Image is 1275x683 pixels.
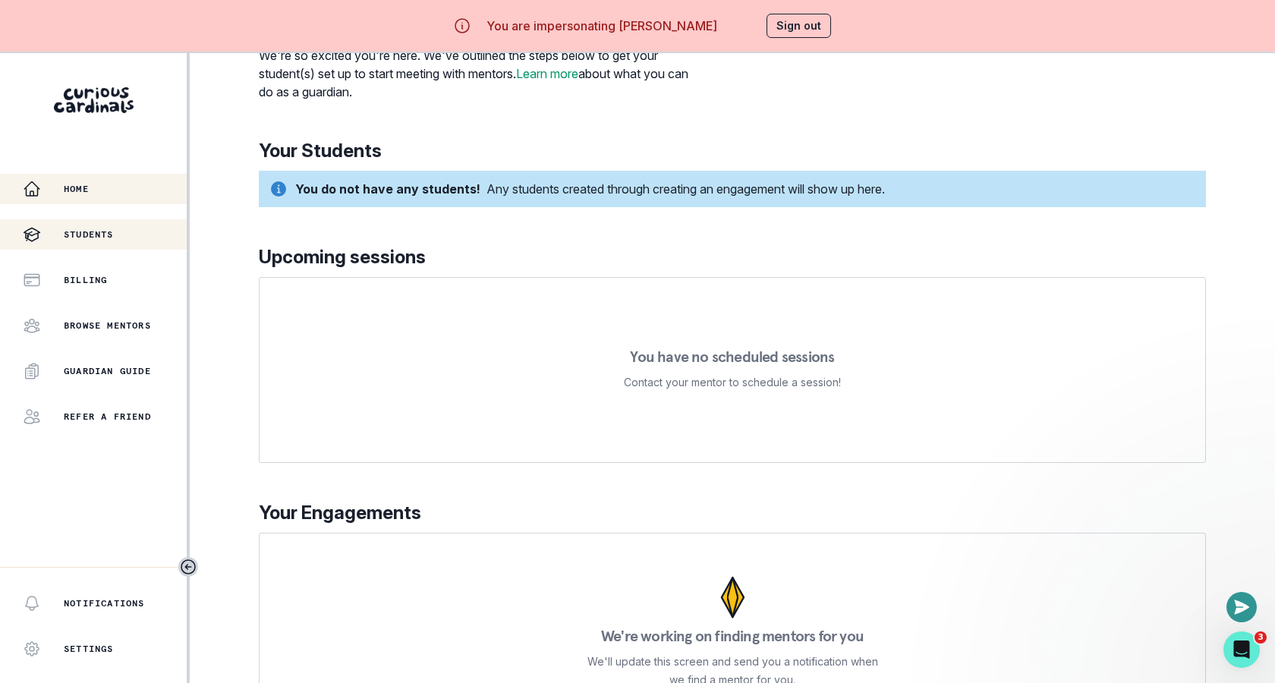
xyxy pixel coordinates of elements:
a: Learn more [516,66,578,81]
p: Upcoming sessions [259,244,1206,271]
p: Settings [64,643,114,655]
div: Any students created through creating an engagement will show up here. [486,180,885,198]
span: 3 [1255,631,1267,644]
p: You have no scheduled sessions [630,349,834,364]
p: Notifications [64,597,145,609]
p: We're so excited you're here. We've outlined the steps below to get your student(s) set up to sta... [259,46,696,101]
p: We're working on finding mentors for you [601,628,864,644]
p: Billing [64,274,107,286]
p: Students [64,228,114,241]
img: Curious Cardinals Logo [54,87,134,113]
div: You do not have any students! [295,180,480,198]
p: Your Students [259,137,1206,165]
button: Sign out [767,14,831,38]
p: Guardian Guide [64,365,151,377]
iframe: Intercom live chat [1223,631,1260,668]
button: Open or close messaging widget [1226,592,1257,622]
p: Your Engagements [259,499,1206,527]
button: Toggle sidebar [178,557,198,577]
p: You are impersonating [PERSON_NAME] [486,17,717,35]
p: Contact your mentor to schedule a session! [624,373,841,392]
p: Refer a friend [64,411,151,423]
p: Home [64,183,89,195]
p: Browse Mentors [64,319,151,332]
